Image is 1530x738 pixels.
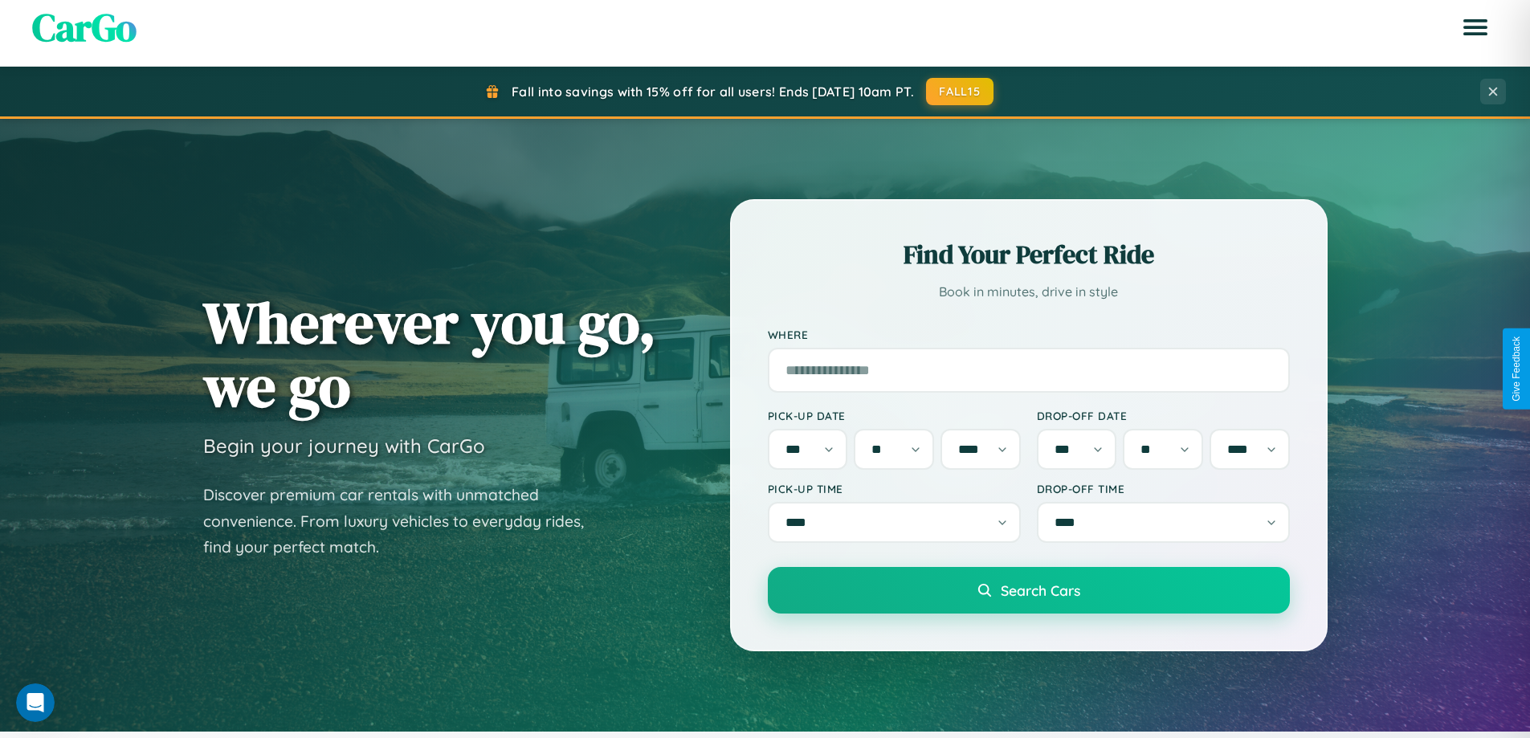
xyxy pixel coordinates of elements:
[512,84,914,100] span: Fall into savings with 15% off for all users! Ends [DATE] 10am PT.
[768,409,1021,422] label: Pick-up Date
[1453,5,1498,50] button: Open menu
[1511,336,1522,402] div: Give Feedback
[203,434,485,458] h3: Begin your journey with CarGo
[1001,581,1080,599] span: Search Cars
[768,567,1290,614] button: Search Cars
[1037,482,1290,495] label: Drop-off Time
[16,683,55,722] iframe: Intercom live chat
[32,1,137,54] span: CarGo
[203,291,656,418] h1: Wherever you go, we go
[926,78,993,105] button: FALL15
[768,482,1021,495] label: Pick-up Time
[768,237,1290,272] h2: Find Your Perfect Ride
[1037,409,1290,422] label: Drop-off Date
[768,280,1290,304] p: Book in minutes, drive in style
[203,482,605,561] p: Discover premium car rentals with unmatched convenience. From luxury vehicles to everyday rides, ...
[768,328,1290,341] label: Where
